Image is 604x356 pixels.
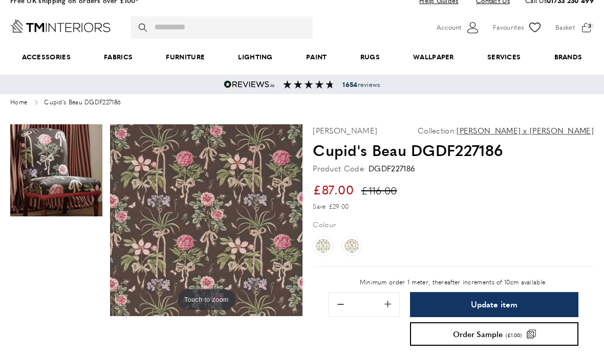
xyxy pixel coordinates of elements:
[493,22,524,33] span: Favourites
[313,218,336,230] p: Colour
[342,80,357,89] strong: 1654
[313,162,366,174] strong: Product Code
[88,41,149,73] a: Fabrics
[10,19,111,33] a: Go to Home page
[493,20,543,35] a: Favourites
[410,292,578,317] button: Update item
[418,124,594,137] p: Collection:
[377,294,398,315] button: Add 0.1 to quantity
[139,16,149,39] button: Search
[222,41,290,73] a: Lighting
[329,202,349,211] span: £29.00
[10,99,27,106] a: Home
[44,99,121,106] span: Cupid's Beau DGDF227186
[313,181,354,198] span: £87.00
[316,239,330,253] img: Cupid's Beau DGDF227184
[313,202,326,211] span: Save
[110,124,303,317] a: product photoTouch to zoom
[344,239,359,253] img: Cupid's Beau DGDF227185
[328,277,578,287] p: Minimum order 1 meter, thereafter increments of 10cm available.
[453,330,503,338] span: Order Sample
[369,162,415,174] div: DGDF227186
[361,183,397,197] span: £116.00
[5,41,88,73] span: Accessories
[342,80,380,88] span: reviews
[343,41,396,73] a: Rugs
[110,124,303,317] img: product photo
[224,80,275,88] img: Reviews.io 5 stars
[313,236,333,256] a: Cupid's Beau DGDF227184
[470,41,537,73] a: Services
[437,20,480,35] button: Customer Account
[313,124,377,137] p: [PERSON_NAME]
[396,41,470,73] a: Wallpaper
[437,22,461,33] span: Account
[457,124,594,137] a: [PERSON_NAME] x [PERSON_NAME]
[471,300,517,308] span: Update item
[313,139,594,161] h1: Cupid's Beau DGDF227186
[341,236,362,256] a: Cupid's Beau DGDF227185
[10,124,102,309] a: product photo
[330,294,351,315] button: Remove 0.1 from quantity
[537,41,599,73] a: Brands
[10,124,102,216] img: product photo
[289,41,343,73] a: Paint
[410,322,578,346] button: Order Sample (£1.00)
[283,80,334,88] img: Reviews section
[149,41,222,73] a: Furniture
[506,332,522,338] span: (£1.00)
